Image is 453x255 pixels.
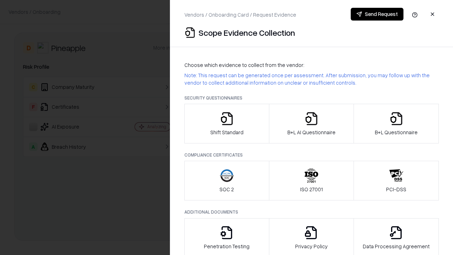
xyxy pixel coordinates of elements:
p: Choose which evidence to collect from the vendor: [184,61,439,69]
p: Data Processing Agreement [363,243,430,250]
p: Scope Evidence Collection [199,27,295,38]
p: Privacy Policy [295,243,328,250]
p: Vendors / Onboarding Card / Request Evidence [184,11,296,18]
p: Security Questionnaires [184,95,439,101]
button: B+L Questionnaire [354,104,439,143]
button: Shift Standard [184,104,269,143]
p: Shift Standard [210,129,243,136]
p: Note: This request can be generated once per assessment. After submission, you may follow up with... [184,72,439,86]
button: ISO 27001 [269,161,354,200]
p: Compliance Certificates [184,152,439,158]
p: B+L AI Questionnaire [287,129,336,136]
p: ISO 27001 [300,186,323,193]
button: Send Request [351,8,403,21]
button: PCI-DSS [354,161,439,200]
button: SOC 2 [184,161,269,200]
p: Additional Documents [184,209,439,215]
button: B+L AI Questionnaire [269,104,354,143]
p: Penetration Testing [204,243,250,250]
p: B+L Questionnaire [375,129,418,136]
p: PCI-DSS [386,186,406,193]
p: SOC 2 [219,186,234,193]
